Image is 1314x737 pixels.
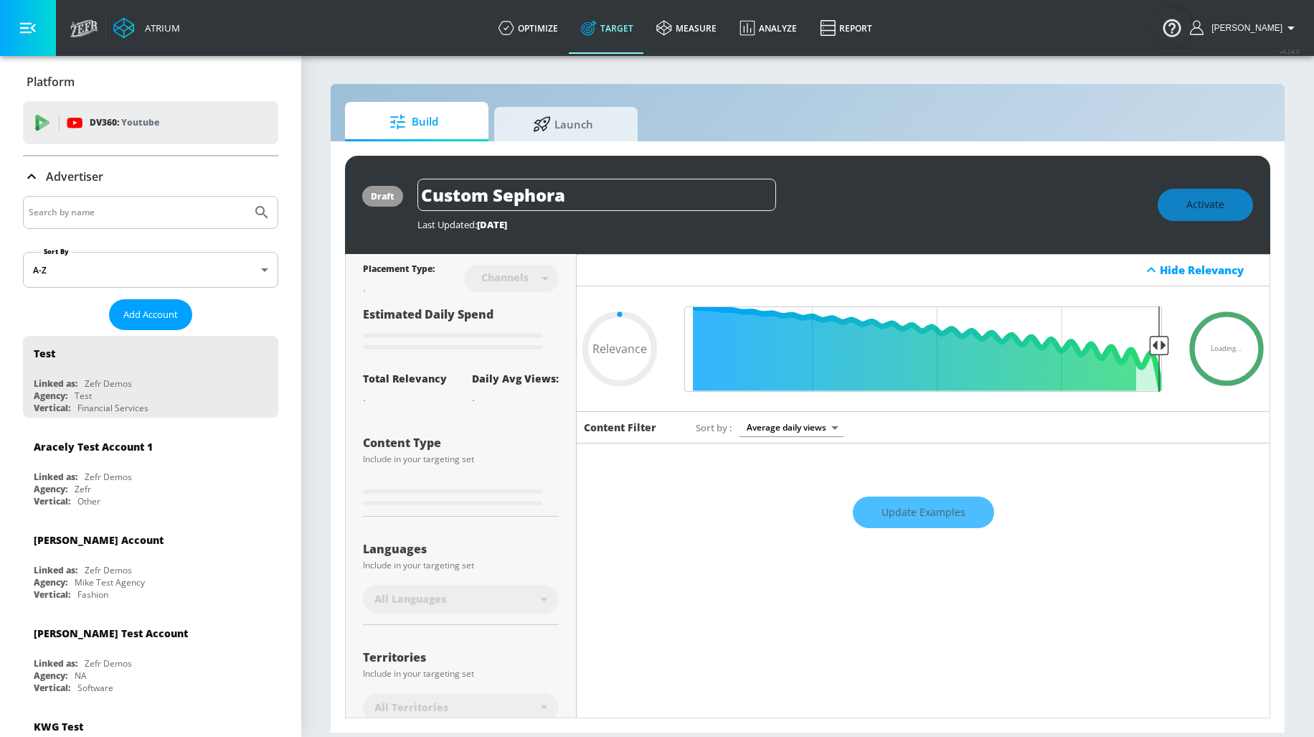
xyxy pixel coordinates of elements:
a: Report [808,2,884,54]
div: draft [371,190,394,202]
label: Sort By [41,247,72,256]
div: [PERSON_NAME] Test AccountLinked as:Zefr DemosAgency:NAVertical:Software [23,616,278,698]
div: Hide Relevancy [1160,263,1262,277]
div: Zefr Demos [85,377,132,390]
div: Atrium [139,22,180,34]
span: Estimated Daily Spend [363,306,493,322]
a: optimize [487,2,569,54]
div: Other [77,495,100,507]
div: Territories [363,652,559,663]
span: [DATE] [477,218,507,231]
div: Linked as: [34,564,77,576]
div: All Languages [363,585,559,614]
div: Total Relevancy [363,372,447,385]
div: Aracely Test Account 1Linked as:Zefr DemosAgency:ZefrVertical:Other [23,429,278,511]
div: [PERSON_NAME] Account [34,533,164,547]
div: [PERSON_NAME] Test Account [34,626,188,640]
div: Advertiser [23,156,278,197]
div: KWG Test [34,720,83,733]
div: Agency: [34,390,67,402]
input: Search by name [29,203,246,222]
div: Vertical: [34,588,70,601]
div: Test [34,347,55,360]
div: Fashion [77,588,108,601]
div: Aracely Test Account 1 [34,440,153,454]
div: [PERSON_NAME] AccountLinked as:Zefr DemosAgency:Mike Test AgencyVertical:Fashion [23,522,278,604]
button: Open Resource Center [1152,7,1192,47]
div: Placement Type: [363,263,435,278]
div: Zefr [75,483,91,495]
div: Vertical: [34,495,70,507]
span: Relevance [592,343,647,355]
div: Zefr Demos [85,657,132,670]
div: Include in your targeting set [363,455,559,464]
span: Sort by [696,421,732,434]
div: DV360: Youtube [23,101,278,144]
div: Linked as: [34,657,77,670]
div: Test [75,390,92,402]
div: Zefr Demos [85,471,132,483]
button: [PERSON_NAME] [1190,19,1300,37]
div: Average daily views [739,418,843,437]
span: All Languages [374,592,446,606]
div: Last Updated: [417,218,1143,231]
input: Final Threshold [677,306,1169,392]
span: Build [359,105,468,139]
div: Estimated Daily Spend [363,306,559,355]
div: Financial Services [77,402,148,414]
a: Analyze [728,2,808,54]
a: Atrium [113,17,180,39]
div: Linked as: [34,471,77,483]
p: DV360: [90,115,159,131]
div: Agency: [34,483,67,495]
span: v 4.24.0 [1280,47,1300,55]
h6: Content Filter [584,421,656,434]
div: Mike Test Agency [75,576,145,588]
p: Youtube [121,115,159,130]
div: Vertical: [34,682,70,694]
span: Loading... [1211,345,1242,352]
div: Software [77,682,113,694]
div: TestLinked as:Zefr DemosAgency:TestVertical:Financial Services [23,336,278,418]
a: measure [645,2,728,54]
div: Linked as: [34,377,77,390]
div: Include in your targeting set [363,670,559,678]
div: Languages [363,543,559,555]
div: Agency: [34,576,67,588]
div: NA [75,670,87,682]
div: All Territories [363,693,559,722]
div: Content Type [363,437,559,449]
div: Daily Avg Views: [472,372,559,385]
div: Vertical: [34,402,70,414]
span: Launch [509,107,618,141]
div: Channels [474,271,536,283]
span: Add Account [123,306,178,323]
span: login as: uyen.hoang@zefr.com [1206,23,1282,33]
div: Platform [23,62,278,102]
div: Include in your targeting set [363,561,559,570]
div: Agency: [34,670,67,682]
p: Platform [27,74,75,90]
a: Target [569,2,645,54]
button: Add Account [109,299,192,330]
div: Hide Relevancy [577,254,1270,286]
div: A-Z [23,252,278,288]
span: All Territories [374,700,448,715]
div: Zefr Demos [85,564,132,576]
p: Advertiser [46,169,103,184]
